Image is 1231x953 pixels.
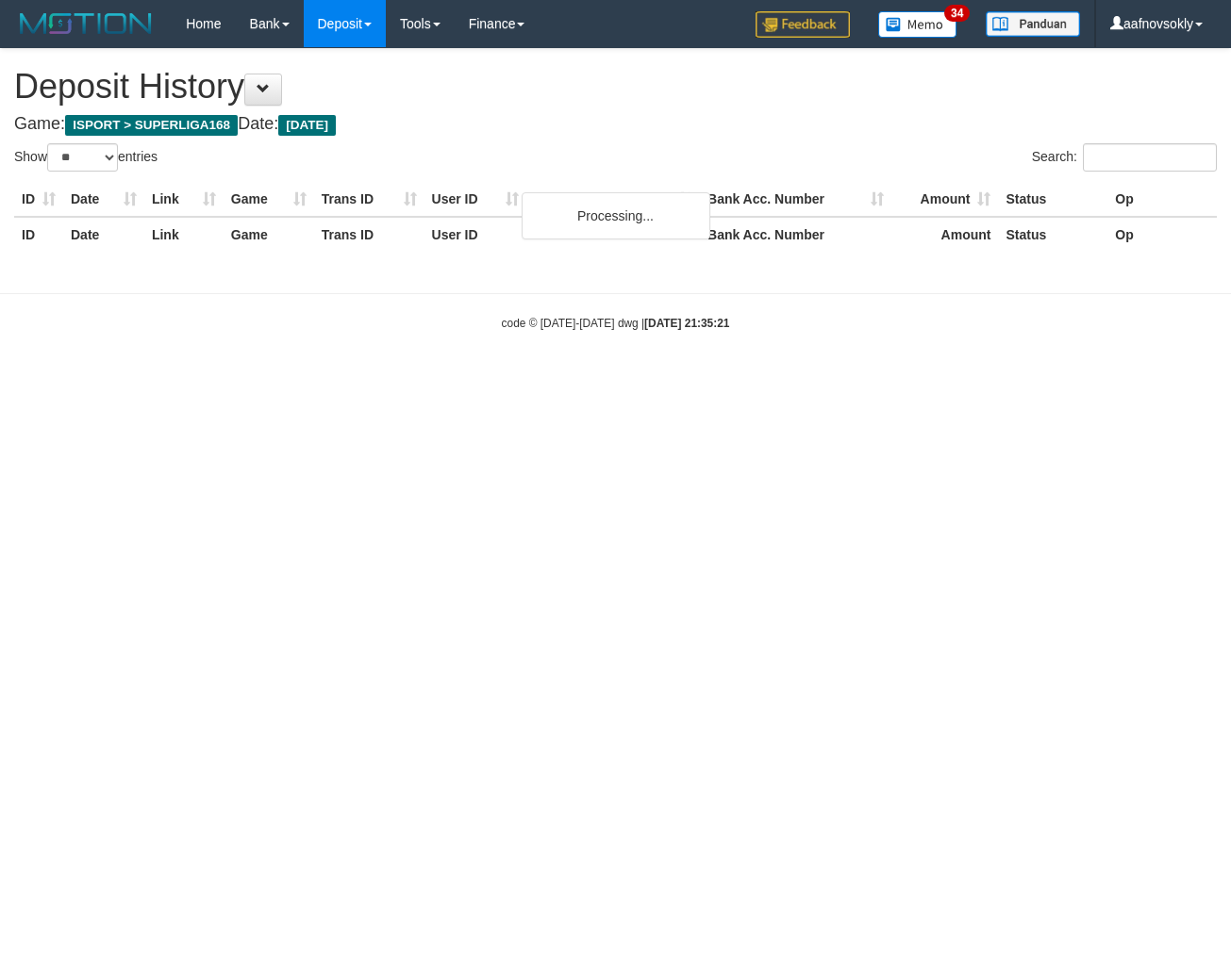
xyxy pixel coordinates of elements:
[424,182,527,217] th: User ID
[14,9,158,38] img: MOTION_logo.png
[424,217,527,252] th: User ID
[224,217,314,252] th: Game
[47,143,118,172] select: Showentries
[144,217,224,252] th: Link
[944,5,970,22] span: 34
[998,217,1107,252] th: Status
[700,182,891,217] th: Bank Acc. Number
[644,317,729,330] strong: [DATE] 21:35:21
[14,115,1217,134] h4: Game: Date:
[63,217,144,252] th: Date
[878,11,957,38] img: Button%20Memo.svg
[314,182,424,217] th: Trans ID
[278,115,336,136] span: [DATE]
[891,182,999,217] th: Amount
[14,182,63,217] th: ID
[1107,217,1217,252] th: Op
[756,11,850,38] img: Feedback.jpg
[14,68,1217,106] h1: Deposit History
[986,11,1080,37] img: panduan.png
[526,182,700,217] th: Bank Acc. Name
[700,217,891,252] th: Bank Acc. Number
[314,217,424,252] th: Trans ID
[1107,182,1217,217] th: Op
[14,217,63,252] th: ID
[224,182,314,217] th: Game
[998,182,1107,217] th: Status
[502,317,730,330] small: code © [DATE]-[DATE] dwg |
[1032,143,1217,172] label: Search:
[891,217,999,252] th: Amount
[522,192,710,239] div: Processing...
[1083,143,1217,172] input: Search:
[144,182,224,217] th: Link
[14,143,158,172] label: Show entries
[63,182,144,217] th: Date
[65,115,238,136] span: ISPORT > SUPERLIGA168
